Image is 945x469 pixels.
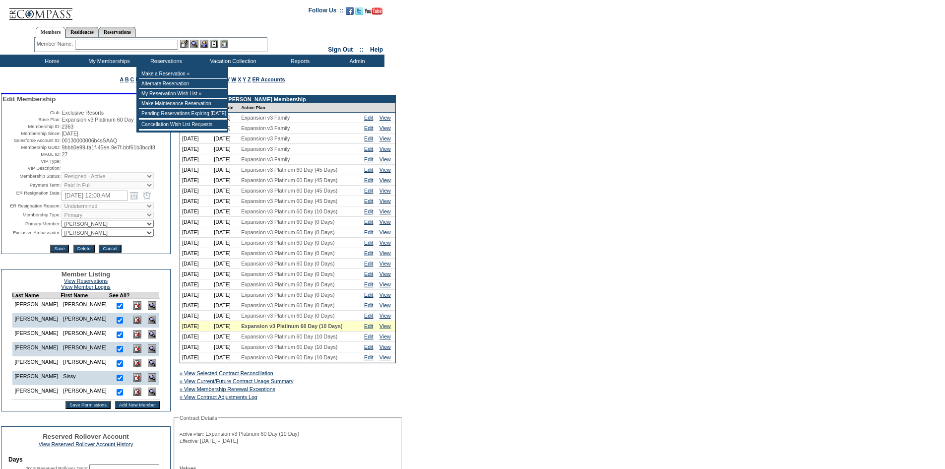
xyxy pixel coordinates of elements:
[241,281,334,287] span: Expansion v3 Platinum 60 Day (0 Days)
[120,76,124,82] a: A
[212,227,239,238] td: [DATE]
[200,438,238,444] span: [DATE] - [DATE]
[2,137,61,143] td: Salesforce Account ID:
[8,456,163,463] td: Days
[212,186,239,196] td: [DATE]
[212,238,239,248] td: [DATE]
[364,344,373,350] a: Edit
[39,441,133,447] a: View Reserved Rollover Account History
[241,323,342,329] span: Expansion v3 Platinum 60 Day (10 Days)
[364,250,373,256] a: Edit
[12,313,61,328] td: [PERSON_NAME]
[62,110,104,116] span: Exclusive Resorts
[210,40,218,48] img: Reservations
[241,198,337,204] span: Expansion v3 Platinum 60 Day (45 Days)
[379,167,391,173] a: View
[364,135,373,141] a: Edit
[12,299,61,314] td: [PERSON_NAME]
[364,125,373,131] a: Edit
[212,165,239,175] td: [DATE]
[2,181,61,189] td: Payment Term:
[133,359,141,367] img: Delete
[12,342,61,356] td: [PERSON_NAME]
[193,55,270,67] td: Vacation Collection
[379,313,391,319] a: View
[12,292,61,299] td: Last Name
[62,137,117,143] span: 00130000006b4sSAAQ
[379,334,391,339] a: View
[241,219,334,225] span: Expansion v3 Platinum 60 Day (0 Days)
[180,321,212,332] td: [DATE]
[364,334,373,339] a: Edit
[200,40,208,48] img: Impersonate
[239,103,362,113] td: Active Plan
[61,356,109,371] td: [PERSON_NAME]
[148,344,156,353] img: View Dashboard
[180,332,212,342] td: [DATE]
[136,55,193,67] td: Reservations
[2,172,61,180] td: Membership Status:
[61,342,109,356] td: [PERSON_NAME]
[379,198,391,204] a: View
[139,120,227,130] td: Cancellation Wish List Requests
[327,55,384,67] td: Admin
[12,328,61,342] td: [PERSON_NAME]
[133,373,141,382] img: Delete
[364,208,373,214] a: Edit
[241,261,334,267] span: Expansion v3 Platinum 60 Day (0 Days)
[241,146,290,152] span: Expansion v3 Family
[61,371,109,385] td: Sissy
[180,342,212,352] td: [DATE]
[180,394,257,400] a: » View Contract Adjustments Log
[212,321,239,332] td: [DATE]
[180,431,204,437] span: Active Plan:
[180,144,212,154] td: [DATE]
[61,284,110,290] a: View Member Logins
[360,46,364,53] span: ::
[364,313,373,319] a: Edit
[64,278,108,284] a: View Reservations
[180,352,212,363] td: [DATE]
[133,316,141,324] img: Delete
[99,27,136,37] a: Reservations
[241,177,337,183] span: Expansion v3 Platinum 60 Day (45 Days)
[148,316,156,324] img: View Dashboard
[241,292,334,298] span: Expansion v3 Platinum 60 Day (0 Days)
[180,248,212,259] td: [DATE]
[2,151,61,157] td: MAUL ID:
[379,135,391,141] a: View
[364,354,373,360] a: Edit
[241,188,337,194] span: Expansion v3 Platinum 60 Day (45 Days)
[180,279,212,290] td: [DATE]
[241,344,337,350] span: Expansion v3 Platinum 60 Day (10 Days)
[379,229,391,235] a: View
[364,188,373,194] a: Edit
[364,292,373,298] a: Edit
[2,131,61,136] td: Membership Since:
[212,206,239,217] td: [DATE]
[62,131,78,136] span: [DATE]
[148,373,156,382] img: View Dashboard
[37,40,75,48] div: Member Name:
[180,217,212,227] td: [DATE]
[241,354,337,360] span: Expansion v3 Platinum 60 Day (10 Days)
[12,385,61,400] td: [PERSON_NAME]
[243,76,246,82] a: Y
[379,302,391,308] a: View
[241,167,337,173] span: Expansion v3 Platinum 60 Day (45 Days)
[190,40,198,48] img: View
[364,156,373,162] a: Edit
[212,342,239,352] td: [DATE]
[65,27,99,37] a: Residences
[79,55,136,67] td: My Memberships
[364,229,373,235] a: Edit
[212,144,239,154] td: [DATE]
[212,175,239,186] td: [DATE]
[379,354,391,360] a: View
[241,240,334,246] span: Expansion v3 Platinum 60 Day (0 Days)
[364,323,373,329] a: Edit
[241,208,337,214] span: Expansion v3 Platinum 60 Day (10 Days)
[61,385,109,400] td: [PERSON_NAME]
[180,290,212,300] td: [DATE]
[2,110,61,116] td: Club:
